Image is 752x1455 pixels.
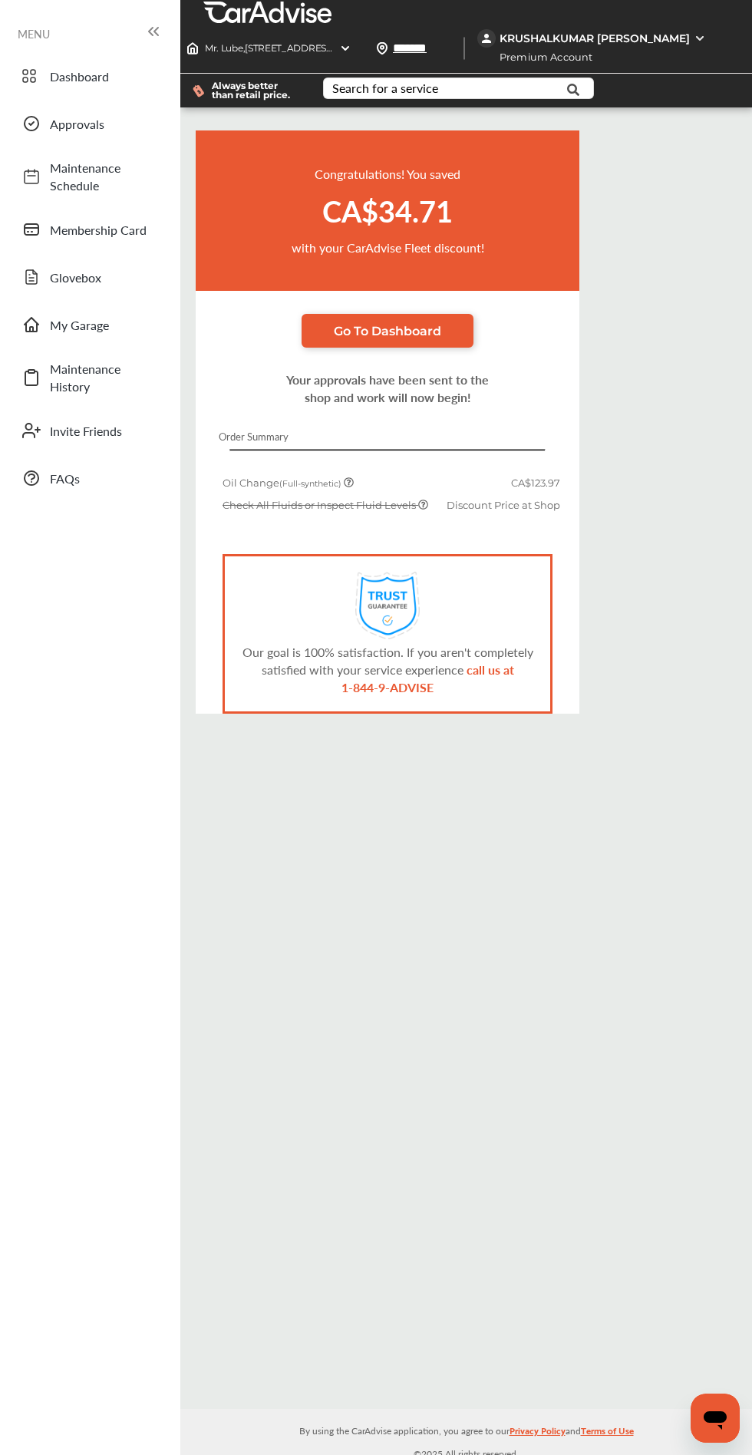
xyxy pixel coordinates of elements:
a: Go To Dashboard [302,314,473,348]
img: header-divider.bc55588e.svg [463,37,465,60]
span: Check All Fluids or Inspect Fluid Levels [223,499,418,511]
span: Invite Friends [50,422,157,440]
img: location_vector.a44bc228.svg [376,42,388,54]
span: Dashboard [50,68,157,85]
p: By using the CarAdvise application, you agree to our and [180,1422,752,1438]
span: FAQs [50,470,157,487]
img: header-down-arrow.9dd2ce7d.svg [339,42,351,54]
span: Go To Dashboard [334,324,441,338]
a: Maintenance History [14,352,165,403]
span: Premium Account [479,49,604,65]
a: FAQs [14,458,165,498]
a: Glovebox [14,257,165,297]
a: Privacy Policy [510,1422,566,1446]
span: Oil Change [223,477,344,489]
span: Discount Price at Shop [447,499,560,511]
span: My Garage [50,316,157,334]
img: header-home-logo.8d720a4f.svg [186,42,199,54]
a: Approvals [14,104,165,144]
small: (Full-synthetic) [279,479,341,489]
a: Invite Friends [14,411,165,450]
span: Mr. Lube , [STREET_ADDRESS][PERSON_NAME] Brantford , N3S 7R4 [205,42,498,54]
div: CA$34.71 [211,183,564,239]
a: Membership Card [14,210,165,249]
a: My Garage [14,305,165,345]
span: Maintenance History [50,360,157,395]
img: dollor_label_vector.a70140d1.svg [193,84,204,97]
div: Order Summary [196,429,579,451]
span: Maintenance Schedule [50,159,157,194]
div: Your approvals have been sent to the [196,371,579,388]
img: jVpblrzwTbfkPYzPPzSLxeg0AAAAASUVORK5CYII= [477,29,496,48]
span: CA$123.97 [511,477,560,489]
div: Search for a service [332,82,438,94]
span: Glovebox [50,269,157,286]
a: Dashboard [14,56,165,96]
div: KRUSHALKUMAR [PERSON_NAME] [500,31,690,45]
span: Always better than retail price. [212,81,298,100]
span: MENU [18,28,50,40]
span: Approvals [50,115,157,133]
a: Maintenance Schedule [14,151,165,202]
div: Congratulations! You saved with your CarAdvise Fleet discount! [196,130,579,291]
div: shop and work will now begin! [196,388,579,406]
a: Terms of Use [581,1422,634,1446]
iframe: Button to launch messaging window [691,1394,740,1443]
span: call us at 1-844-9-ADVISE [341,661,514,696]
span: Membership Card [50,221,157,239]
div: Our goal is 100% satisfaction. If you aren't completely satisfied with your service experience [225,643,550,696]
img: WGsFRI8htEPBVLJbROoPRyZpYNWhNONpIPPETTm6eUC0GeLEiAAAAAElFTkSuQmCC [694,32,706,45]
